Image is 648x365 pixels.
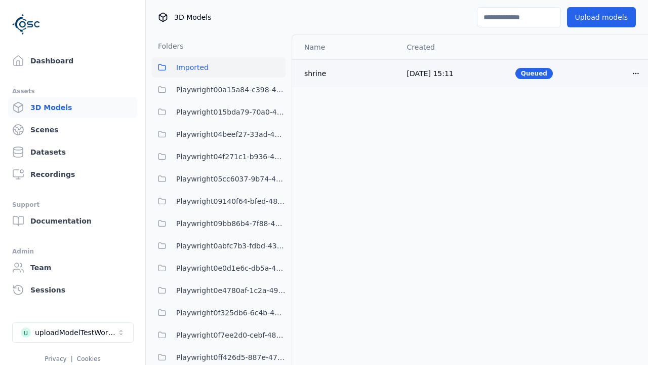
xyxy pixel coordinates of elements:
div: Support [12,199,133,211]
span: 3D Models [174,12,211,22]
button: Playwright00a15a84-c398-4ef4-9da8-38c036397b1e [152,80,286,100]
button: Playwright0f7ee2d0-cebf-4840-a756-5a7a26222786 [152,325,286,345]
button: Playwright04f271c1-b936-458c-b5f6-36ca6337f11a [152,147,286,167]
span: Playwright05cc6037-9b74-4704-86c6-3ffabbdece83 [176,173,286,185]
h3: Folders [152,41,184,51]
span: | [71,355,73,362]
span: Playwright00a15a84-c398-4ef4-9da8-38c036397b1e [176,84,286,96]
img: Logo [12,10,40,39]
a: Privacy [45,355,66,362]
span: Playwright04f271c1-b936-458c-b5f6-36ca6337f11a [176,151,286,163]
button: Select a workspace [12,322,134,343]
div: Admin [12,245,133,258]
button: Playwright04beef27-33ad-4b39-a7ba-e3ff045e7193 [152,124,286,144]
a: Datasets [8,142,137,162]
button: Playwright05cc6037-9b74-4704-86c6-3ffabbdece83 [152,169,286,189]
span: [DATE] 15:11 [407,69,454,78]
button: Playwright015bda79-70a0-409c-99cb-1511bab16c94 [152,102,286,122]
button: Playwright0e0d1e6c-db5a-4244-b424-632341d2c1b4 [152,258,286,278]
span: Playwright0f7ee2d0-cebf-4840-a756-5a7a26222786 [176,329,286,341]
a: Scenes [8,120,137,140]
th: Created [399,35,507,59]
span: Playwright0f325db6-6c4b-4947-9a8f-f4487adedf2c [176,307,286,319]
button: Playwright0e4780af-1c2a-492e-901c-6880da17528a [152,280,286,301]
span: Playwright0e0d1e6c-db5a-4244-b424-632341d2c1b4 [176,262,286,274]
span: Playwright04beef27-33ad-4b39-a7ba-e3ff045e7193 [176,128,286,140]
a: Sessions [8,280,137,300]
button: Playwright09bb86b4-7f88-4a8f-8ea8-a4c9412c995e [152,213,286,234]
button: Playwright0f325db6-6c4b-4947-9a8f-f4487adedf2c [152,303,286,323]
span: Playwright015bda79-70a0-409c-99cb-1511bab16c94 [176,106,286,118]
a: Cookies [77,355,101,362]
th: Name [292,35,399,59]
span: Imported [176,61,209,74]
a: Team [8,258,137,278]
a: Dashboard [8,51,137,71]
a: Recordings [8,164,137,185]
button: Upload models [567,7,636,27]
span: Playwright09140f64-bfed-4894-9ae1-f5b1e6c36039 [176,195,286,207]
button: Playwright0abfc7b3-fdbd-438a-9097-bdc709c88d01 [152,236,286,256]
span: Playwright0ff426d5-887e-47ce-9e83-c6f549f6a63f [176,351,286,363]
a: Documentation [8,211,137,231]
button: Playwright09140f64-bfed-4894-9ae1-f5b1e6c36039 [152,191,286,211]
div: u [21,327,31,338]
a: 3D Models [8,97,137,118]
div: uploadModelTestWorkspace [35,327,117,338]
div: Queued [515,68,553,79]
span: Playwright09bb86b4-7f88-4a8f-8ea8-a4c9412c995e [176,217,286,230]
span: Playwright0e4780af-1c2a-492e-901c-6880da17528a [176,284,286,297]
button: Imported [152,57,286,78]
div: Assets [12,85,133,97]
div: shrine [304,68,391,79]
span: Playwright0abfc7b3-fdbd-438a-9097-bdc709c88d01 [176,240,286,252]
